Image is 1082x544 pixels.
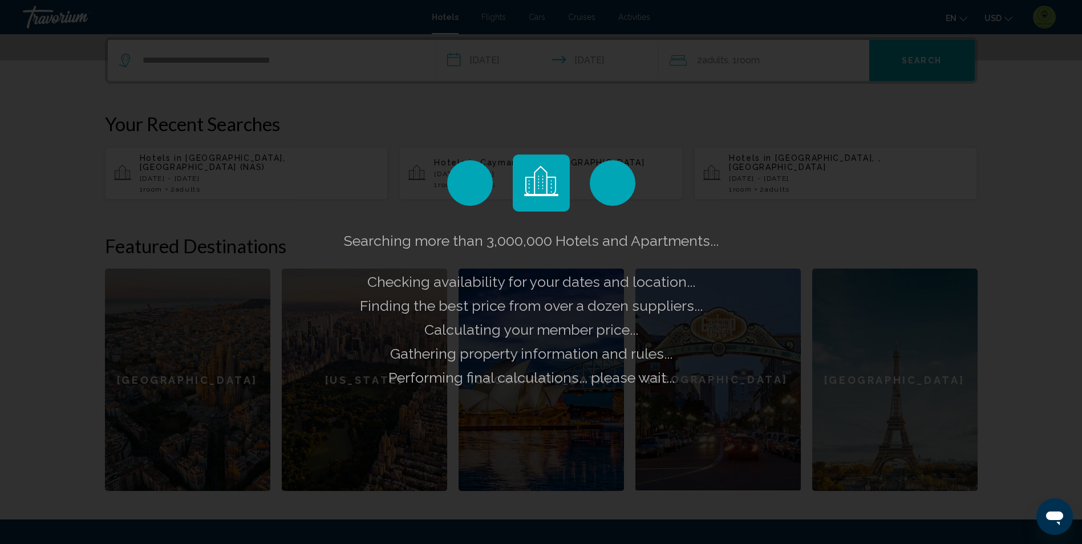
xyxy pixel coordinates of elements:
[360,297,703,314] span: Finding the best price from over a dozen suppliers...
[390,345,672,362] span: Gathering property information and rules...
[1036,498,1073,535] iframe: Button to launch messaging window
[344,232,719,249] span: Searching more than 3,000,000 Hotels and Apartments...
[424,321,638,338] span: Calculating your member price...
[367,273,695,290] span: Checking availability for your dates and location...
[388,369,675,386] span: Performing final calculations... please wait...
